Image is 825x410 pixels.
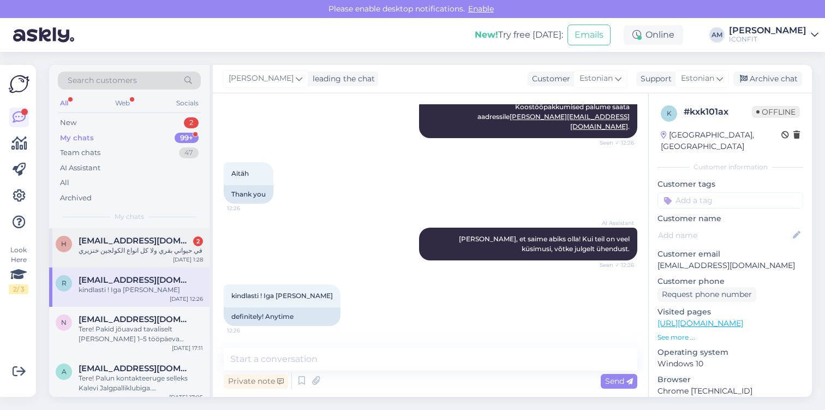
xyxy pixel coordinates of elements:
[175,133,199,144] div: 99+
[657,192,803,209] input: Add a tag
[729,26,818,44] a: [PERSON_NAME]ICONFIT
[60,133,94,144] div: My chats
[465,4,497,14] span: Enable
[658,229,791,241] input: Add name
[79,275,192,285] span: russakanni@gmail.com
[579,73,613,85] span: Estonian
[661,129,781,152] div: [GEOGRAPHIC_DATA], [GEOGRAPHIC_DATA]
[510,112,630,130] a: [PERSON_NAME][EMAIL_ADDRESS][DOMAIN_NAME]
[657,162,803,172] div: Customer information
[624,25,683,45] div: Online
[60,117,76,128] div: New
[709,27,725,43] div: AM
[308,73,375,85] div: leading the chat
[681,73,714,85] span: Estonian
[115,212,144,222] span: My chats
[657,260,803,271] p: [EMAIL_ADDRESS][DOMAIN_NAME]
[657,213,803,224] p: Customer name
[229,73,294,85] span: [PERSON_NAME]
[657,287,756,302] div: Request phone number
[657,276,803,287] p: Customer phone
[193,236,203,246] div: 2
[657,332,803,342] p: See more ...
[528,73,570,85] div: Customer
[657,179,803,190] p: Customer tags
[224,307,340,326] div: definitely! Anytime
[9,245,28,294] div: Look Here
[60,177,69,188] div: All
[567,25,611,45] button: Emails
[173,255,203,264] div: [DATE] 1:28
[605,376,633,386] span: Send
[729,35,806,44] div: ICONFIT
[172,344,203,352] div: [DATE] 17:11
[657,358,803,370] p: Windows 10
[657,374,803,385] p: Browser
[79,314,192,324] span: nurkraido@gmail.com
[79,236,192,246] span: hadeelshwayat68@gmail.com
[68,75,137,86] span: Search customers
[231,169,249,177] span: Aitäh
[636,73,672,85] div: Support
[657,306,803,318] p: Visited pages
[475,29,498,40] b: New!
[79,373,203,393] div: Tere! Palun kontakteeruge selleks Kalevi Jalgpalliklubiga. [PERSON_NAME] saavad oma koodi jagada.
[60,147,100,158] div: Team chats
[9,74,29,94] img: Askly Logo
[60,193,92,204] div: Archived
[593,219,634,227] span: AI Assistant
[58,96,70,110] div: All
[174,96,201,110] div: Socials
[657,248,803,260] p: Customer email
[231,292,333,300] span: kindlasti ! Iga [PERSON_NAME]
[9,284,28,294] div: 2 / 3
[227,326,268,335] span: 12:26
[60,163,100,174] div: AI Assistant
[79,285,203,295] div: kindlasti ! Iga [PERSON_NAME]
[61,240,67,248] span: h
[227,204,268,212] span: 12:26
[752,106,800,118] span: Offline
[224,374,288,389] div: Private note
[657,318,743,328] a: [URL][DOMAIN_NAME]
[61,318,67,326] span: n
[179,147,199,158] div: 47
[593,139,634,147] span: Seen ✓ 12:26
[684,105,752,118] div: # kxk101ax
[733,72,802,86] div: Archive chat
[62,367,67,376] span: a
[729,26,806,35] div: [PERSON_NAME]
[169,393,203,401] div: [DATE] 17:05
[593,261,634,269] span: Seen ✓ 12:26
[79,324,203,344] div: Tere! Pakid jõuavad tavaliselt [PERSON_NAME] 1–5 tööpäeva jooksul. [PERSON_NAME], suure tõenäosus...
[79,364,192,373] span: annuraid@hotmail.com
[657,347,803,358] p: Operating system
[475,28,563,41] div: Try free [DATE]:
[657,385,803,397] p: Chrome [TECHNICAL_ID]
[477,103,631,130] span: Koostööpakkumised palume saata aadressile .
[667,109,672,117] span: k
[184,117,199,128] div: 2
[62,279,67,287] span: r
[170,295,203,303] div: [DATE] 12:26
[113,96,132,110] div: Web
[459,235,631,253] span: [PERSON_NAME], et saime abiks olla! Kui teil on veel küsimusi, võtke julgelt ühendust.
[224,185,273,204] div: Thank you
[79,246,203,255] div: في حيواني بقري ولا كل انواع الكولجين خنزيري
